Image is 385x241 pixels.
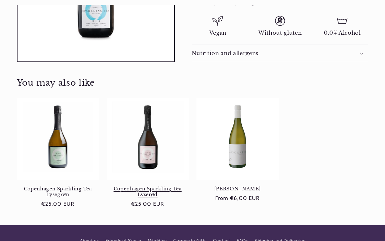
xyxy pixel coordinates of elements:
[17,186,99,198] a: Copenhagen Sparkling Tea Lysegrøn
[258,30,302,36] span: Without gluten
[107,186,189,198] a: Copenhagen Sparkling Tea Lyserød
[209,30,226,36] span: Vegan
[17,77,368,88] h2: You may also like
[196,186,279,192] a: [PERSON_NAME]
[324,30,361,36] span: 0.0% Alcohol
[192,45,368,62] summary: Nutrition and allergens
[192,50,258,57] h2: Nutrition and allergens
